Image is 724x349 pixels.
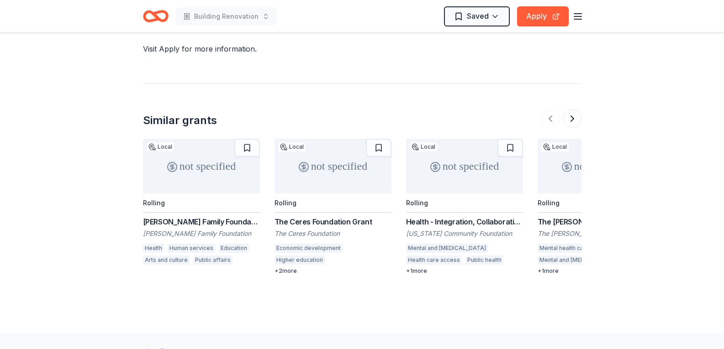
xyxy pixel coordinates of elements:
[143,113,217,128] div: Similar grants
[275,139,391,275] a: not specifiedLocalRollingThe Ceres Foundation GrantThe Ceres FoundationEconomic developmentHigher...
[275,244,343,253] div: Economic development
[467,10,489,22] span: Saved
[143,229,260,238] div: [PERSON_NAME] Family Foundation
[168,244,215,253] div: Human services
[465,255,503,265] div: Public health
[194,11,259,22] span: Building Renovation
[143,139,260,267] a: not specifiedLocalRolling[PERSON_NAME] Family Foundation Grants[PERSON_NAME] Family FoundationHea...
[541,142,569,151] div: Local
[275,139,391,193] div: not specified
[406,139,523,275] a: not specifiedLocalRollingHealth - Integration, Collaboration & Advocacy Grants[US_STATE] Communit...
[406,229,523,238] div: [US_STATE] Community Foundation
[143,43,581,54] div: Visit Apply for more information.
[143,255,190,265] div: Arts and culture
[538,244,591,253] div: Mental health care
[538,255,619,265] div: Mental and [MEDICAL_DATA]
[406,216,523,227] div: Health - Integration, Collaboration & Advocacy Grants
[219,244,249,253] div: Education
[538,139,655,193] div: not specified
[193,255,233,265] div: Public affairs
[406,244,488,253] div: Mental and [MEDICAL_DATA]
[143,5,169,27] a: Home
[538,139,655,275] a: not specifiedLocalRollingThe [PERSON_NAME] Foundation GrantsThe [PERSON_NAME] FoundationMental he...
[143,216,260,227] div: [PERSON_NAME] Family Foundation Grants
[410,142,437,151] div: Local
[406,267,523,275] div: + 1 more
[538,267,655,275] div: + 1 more
[275,216,391,227] div: The Ceres Foundation Grant
[406,139,523,193] div: not specified
[275,267,391,275] div: + 2 more
[275,199,296,207] div: Rolling
[517,6,569,26] button: Apply
[278,142,306,151] div: Local
[275,255,325,265] div: Higher education
[538,216,655,227] div: The [PERSON_NAME] Foundation Grants
[147,142,174,151] div: Local
[406,199,428,207] div: Rolling
[538,229,655,238] div: The [PERSON_NAME] Foundation
[143,139,260,193] div: not specified
[538,199,560,207] div: Rolling
[176,7,277,26] button: Building Renovation
[275,229,391,238] div: The Ceres Foundation
[143,244,164,253] div: Health
[444,6,510,26] button: Saved
[143,199,165,207] div: Rolling
[406,255,462,265] div: Health care access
